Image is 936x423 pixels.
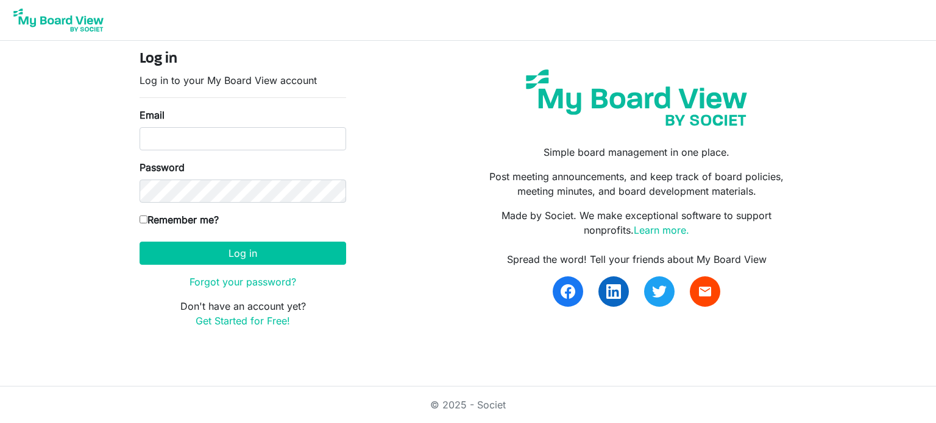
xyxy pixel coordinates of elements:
[430,399,506,411] a: © 2025 - Societ
[10,5,107,35] img: My Board View Logo
[606,284,621,299] img: linkedin.svg
[196,315,290,327] a: Get Started for Free!
[140,242,346,265] button: Log in
[477,252,796,267] div: Spread the word! Tell your friends about My Board View
[140,51,346,68] h4: Log in
[140,299,346,328] p: Don't have an account yet?
[698,284,712,299] span: email
[190,276,296,288] a: Forgot your password?
[140,160,185,175] label: Password
[652,284,667,299] img: twitter.svg
[140,215,147,223] input: Remember me?
[477,169,796,198] p: Post meeting announcements, and keep track of board policies, meeting minutes, and board developm...
[477,145,796,159] p: Simple board management in one place.
[140,73,346,88] p: Log in to your My Board View account
[477,208,796,237] p: Made by Societ. We make exceptional software to support nonprofits.
[634,224,689,236] a: Learn more.
[690,276,720,307] a: email
[561,284,575,299] img: facebook.svg
[517,60,756,135] img: my-board-view-societ.svg
[140,212,219,227] label: Remember me?
[140,108,165,122] label: Email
